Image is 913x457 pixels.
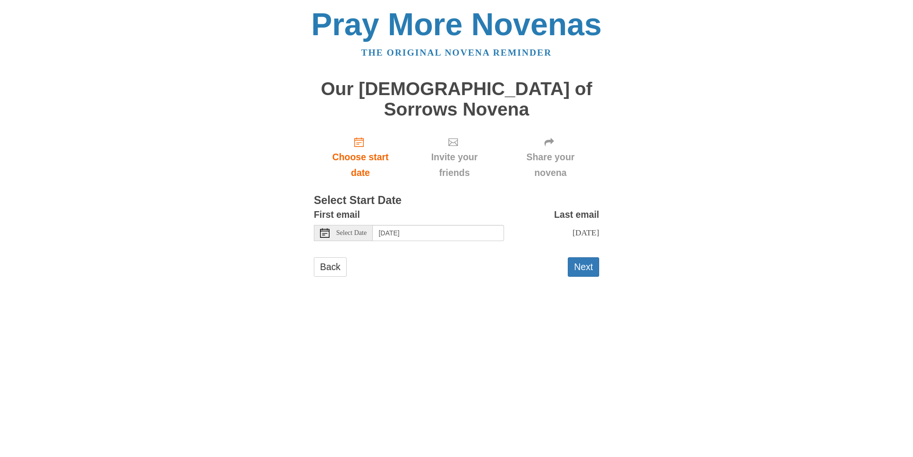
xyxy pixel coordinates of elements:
[314,207,360,223] label: First email
[407,129,502,185] div: Click "Next" to confirm your start date first.
[314,257,347,277] a: Back
[323,149,398,181] span: Choose start date
[311,7,602,42] a: Pray More Novenas
[417,149,492,181] span: Invite your friends
[511,149,590,181] span: Share your novena
[502,129,599,185] div: Click "Next" to confirm your start date first.
[314,79,599,119] h1: Our [DEMOGRAPHIC_DATA] of Sorrows Novena
[554,207,599,223] label: Last email
[573,228,599,237] span: [DATE]
[336,230,367,236] span: Select Date
[314,194,599,207] h3: Select Start Date
[568,257,599,277] button: Next
[314,129,407,185] a: Choose start date
[361,48,552,58] a: The original novena reminder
